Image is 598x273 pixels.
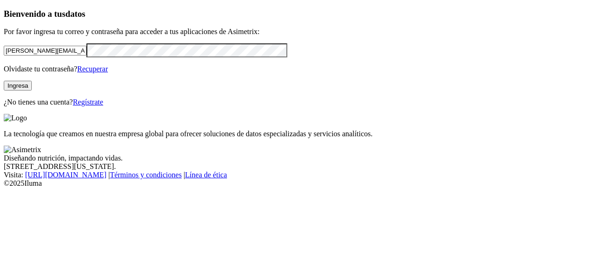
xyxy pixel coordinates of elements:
[4,171,594,179] div: Visita : | |
[4,46,86,56] input: Tu correo
[4,81,32,91] button: Ingresa
[4,114,27,122] img: Logo
[4,154,594,162] div: Diseñando nutrición, impactando vidas.
[73,98,103,106] a: Regístrate
[4,28,594,36] p: Por favor ingresa tu correo y contraseña para acceder a tus aplicaciones de Asimetrix:
[110,171,182,179] a: Términos y condiciones
[4,98,594,106] p: ¿No tienes una cuenta?
[4,146,41,154] img: Asimetrix
[4,130,594,138] p: La tecnología que creamos en nuestra empresa global para ofrecer soluciones de datos especializad...
[4,162,594,171] div: [STREET_ADDRESS][US_STATE].
[4,179,594,188] div: © 2025 Iluma
[185,171,227,179] a: Línea de ética
[4,65,594,73] p: Olvidaste tu contraseña?
[65,9,85,19] span: datos
[4,9,594,19] h3: Bienvenido a tus
[25,171,107,179] a: [URL][DOMAIN_NAME]
[77,65,108,73] a: Recuperar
